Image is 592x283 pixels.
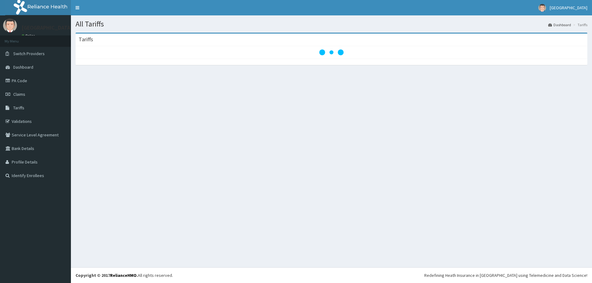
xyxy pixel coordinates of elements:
[110,273,137,278] a: RelianceHMO
[3,18,17,32] img: User Image
[13,105,24,111] span: Tariffs
[550,5,587,10] span: [GEOGRAPHIC_DATA]
[13,91,25,97] span: Claims
[76,273,138,278] strong: Copyright © 2017 .
[572,22,587,27] li: Tariffs
[71,267,592,283] footer: All rights reserved.
[538,4,546,12] img: User Image
[319,40,344,65] svg: audio-loading
[76,20,587,28] h1: All Tariffs
[548,22,571,27] a: Dashboard
[13,51,45,56] span: Switch Providers
[424,272,587,278] div: Redefining Heath Insurance in [GEOGRAPHIC_DATA] using Telemedicine and Data Science!
[79,37,93,42] h3: Tariffs
[22,25,72,30] p: [GEOGRAPHIC_DATA]
[13,64,33,70] span: Dashboard
[22,34,36,38] a: Online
